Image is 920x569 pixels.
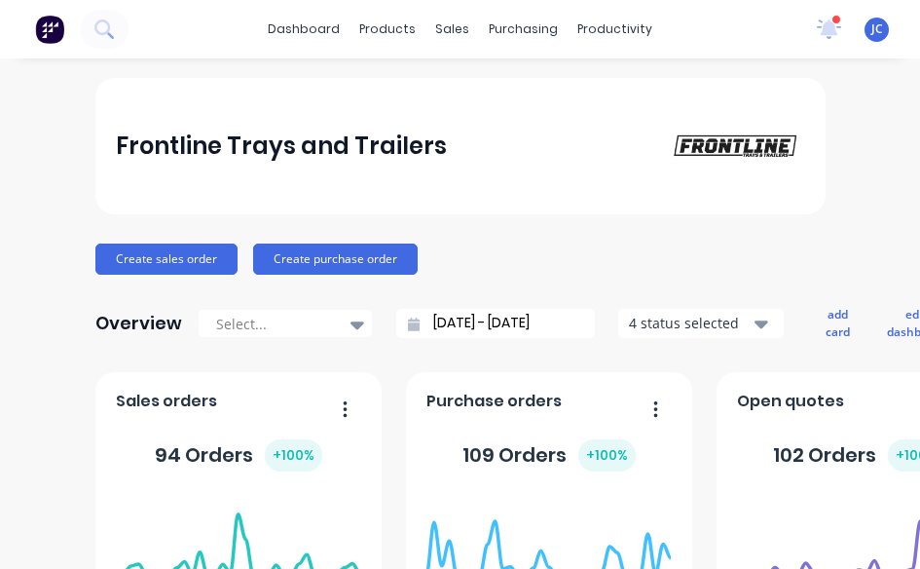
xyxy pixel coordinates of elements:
[629,313,752,333] div: 4 status selected
[426,390,562,413] span: Purchase orders
[813,302,863,345] button: add card
[668,131,804,161] img: Frontline Trays and Trailers
[479,15,568,44] div: purchasing
[116,127,447,166] div: Frontline Trays and Trailers
[462,439,636,472] div: 109 Orders
[737,390,844,413] span: Open quotes
[35,15,64,44] img: Factory
[95,304,182,343] div: Overview
[618,309,784,338] button: 4 status selected
[425,15,479,44] div: sales
[350,15,425,44] div: products
[578,439,636,472] div: + 100 %
[258,15,350,44] a: dashboard
[265,439,322,472] div: + 100 %
[116,390,217,413] span: Sales orders
[568,15,662,44] div: productivity
[155,439,322,472] div: 94 Orders
[871,20,883,38] span: JC
[95,244,238,275] button: Create sales order
[253,244,418,275] button: Create purchase order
